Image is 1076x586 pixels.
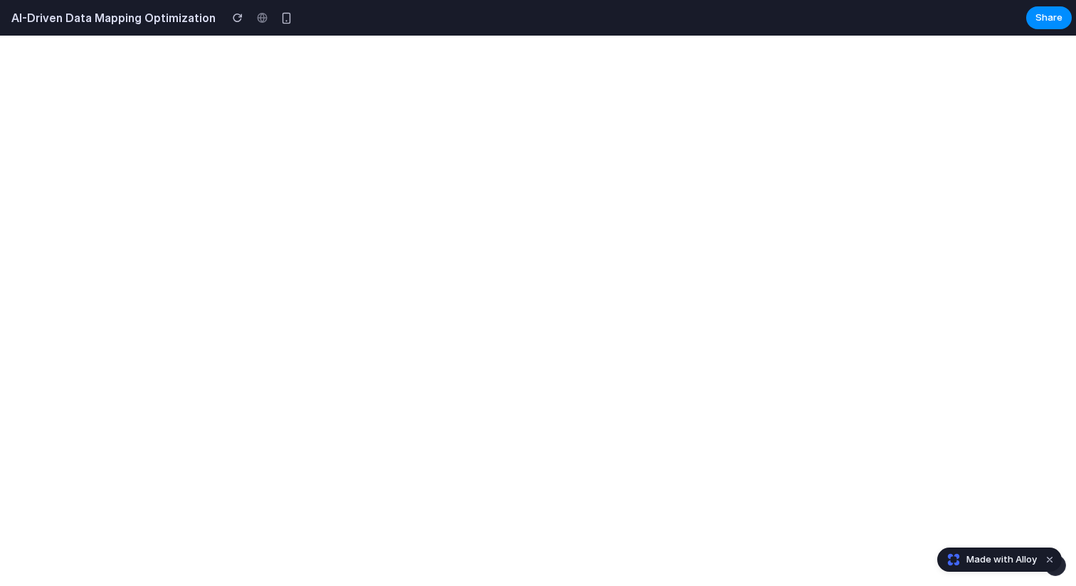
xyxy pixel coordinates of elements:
[1035,11,1062,25] span: Share
[1041,551,1058,568] button: Dismiss watermark
[938,553,1038,567] a: Made with Alloy
[6,9,216,26] h2: AI-Driven Data Mapping Optimization
[966,553,1037,567] span: Made with Alloy
[1026,6,1072,29] button: Share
